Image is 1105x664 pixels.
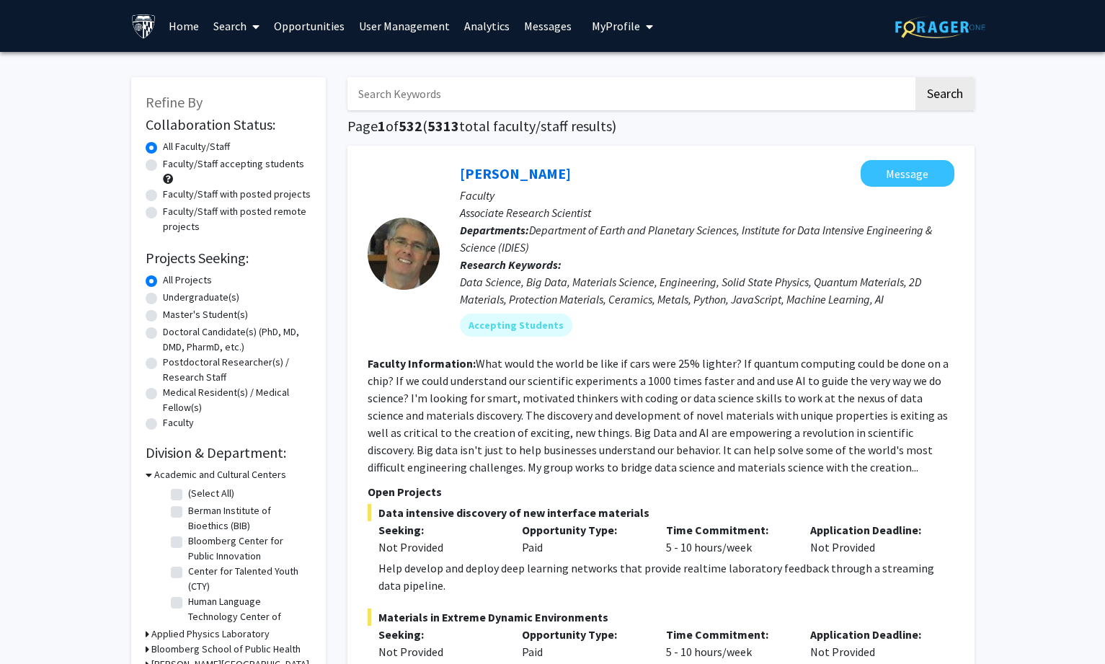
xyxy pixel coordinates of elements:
[368,356,476,371] b: Faculty Information:
[460,187,954,204] p: Faculty
[522,626,644,643] p: Opportunity Type:
[146,444,311,461] h2: Division & Department:
[460,164,571,182] a: [PERSON_NAME]
[511,626,655,660] div: Paid
[146,249,311,267] h2: Projects Seeking:
[368,608,954,626] span: Materials in Extreme Dynamic Environments
[163,307,248,322] label: Master's Student(s)
[799,521,944,556] div: Not Provided
[188,486,234,501] label: (Select All)
[146,93,203,111] span: Refine By
[378,626,501,643] p: Seeking:
[163,324,311,355] label: Doctoral Candidate(s) (PhD, MD, DMD, PharmD, etc.)
[163,415,194,430] label: Faculty
[154,467,286,482] h3: Academic and Cultural Centers
[347,118,975,135] h1: Page of ( total faculty/staff results)
[399,117,422,135] span: 532
[352,1,457,51] a: User Management
[810,626,933,643] p: Application Deadline:
[161,1,206,51] a: Home
[163,156,304,172] label: Faculty/Staff accepting students
[206,1,267,51] a: Search
[810,521,933,539] p: Application Deadline:
[517,1,579,51] a: Messages
[188,534,308,564] label: Bloomberg Center for Public Innovation
[460,273,954,308] div: Data Science, Big Data, Materials Science, Engineering, Solid State Physics, Quantum Materials, 2...
[666,626,789,643] p: Time Commitment:
[163,273,212,288] label: All Projects
[378,117,386,135] span: 1
[460,314,572,337] mat-chip: Accepting Students
[460,257,562,272] b: Research Keywords:
[368,356,949,474] fg-read-more: What would the world be like if cars were 25% lighter? If quantum computing could be done on a ch...
[592,19,640,33] span: My Profile
[460,204,954,221] p: Associate Research Scientist
[666,521,789,539] p: Time Commitment:
[861,160,954,187] button: Message David Elbert
[188,594,308,639] label: Human Language Technology Center of Excellence (HLTCOE)
[163,290,239,305] label: Undergraduate(s)
[460,223,932,254] span: Department of Earth and Planetary Sciences, Institute for Data Intensive Engineering & Science (I...
[799,626,944,660] div: Not Provided
[460,223,529,237] b: Departments:
[427,117,459,135] span: 5313
[368,504,954,521] span: Data intensive discovery of new interface materials
[11,599,61,653] iframe: Chat
[163,204,311,234] label: Faculty/Staff with posted remote projects
[457,1,517,51] a: Analytics
[163,139,230,154] label: All Faculty/Staff
[895,16,985,38] img: ForagerOne Logo
[655,521,799,556] div: 5 - 10 hours/week
[915,77,975,110] button: Search
[151,627,270,642] h3: Applied Physics Laboratory
[267,1,352,51] a: Opportunities
[146,116,311,133] h2: Collaboration Status:
[163,385,311,415] label: Medical Resident(s) / Medical Fellow(s)
[522,521,644,539] p: Opportunity Type:
[655,626,799,660] div: 5 - 10 hours/week
[368,483,954,500] p: Open Projects
[378,559,954,594] div: Help develop and deploy deep learning networks that provide realtime laboratory feedback through ...
[163,355,311,385] label: Postdoctoral Researcher(s) / Research Staff
[131,14,156,39] img: Johns Hopkins University Logo
[378,539,501,556] div: Not Provided
[378,643,501,660] div: Not Provided
[188,564,308,594] label: Center for Talented Youth (CTY)
[163,187,311,202] label: Faculty/Staff with posted projects
[151,642,301,657] h3: Bloomberg School of Public Health
[188,503,308,534] label: Berman Institute of Bioethics (BIB)
[511,521,655,556] div: Paid
[378,521,501,539] p: Seeking:
[347,77,913,110] input: Search Keywords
